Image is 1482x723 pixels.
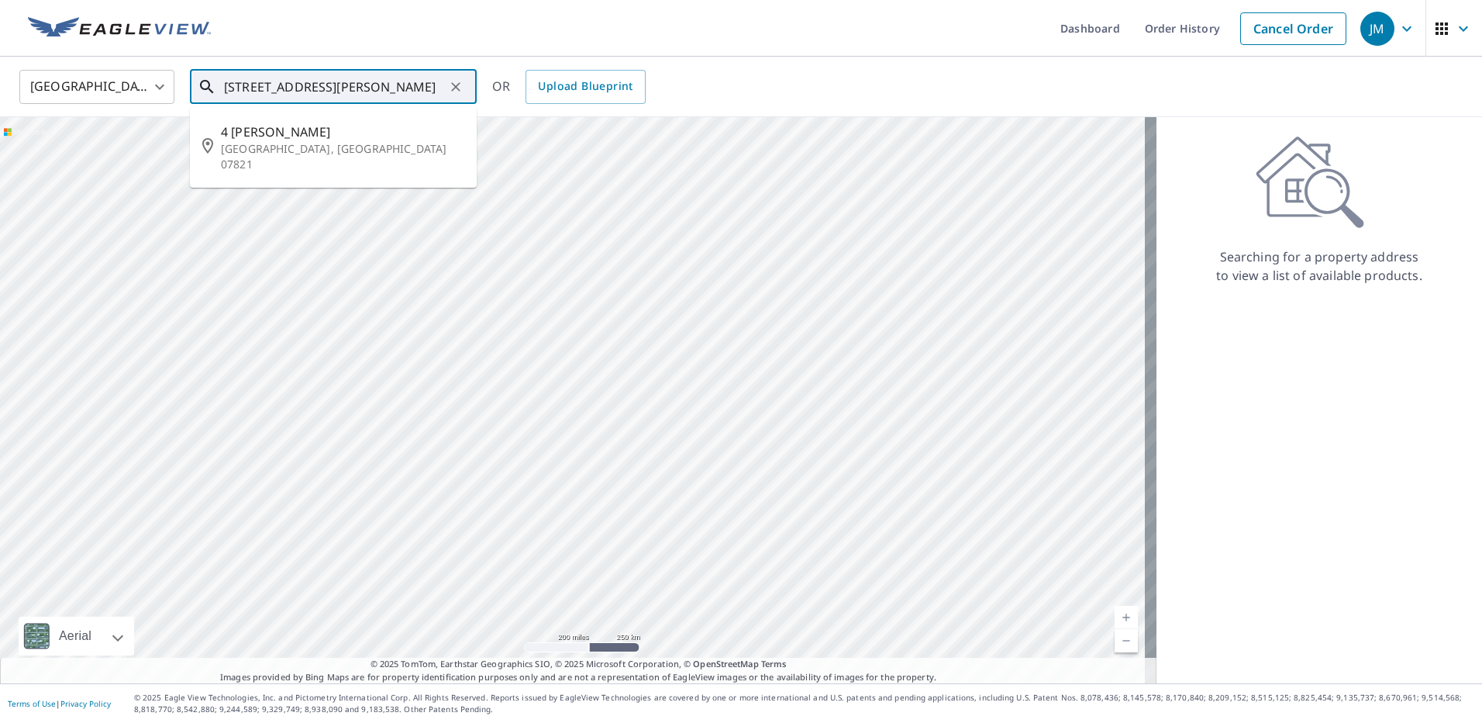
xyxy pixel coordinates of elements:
[19,65,174,109] div: [GEOGRAPHIC_DATA]
[538,77,632,96] span: Upload Blueprint
[134,692,1474,715] p: © 2025 Eagle View Technologies, Inc. and Pictometry International Corp. All Rights Reserved. Repo...
[1115,629,1138,652] a: Current Level 5, Zoom Out
[8,698,56,709] a: Terms of Use
[1115,606,1138,629] a: Current Level 5, Zoom In
[221,141,464,172] p: [GEOGRAPHIC_DATA], [GEOGRAPHIC_DATA] 07821
[693,658,758,669] a: OpenStreetMap
[1240,12,1346,45] a: Cancel Order
[1360,12,1394,46] div: JM
[60,698,111,709] a: Privacy Policy
[54,617,96,656] div: Aerial
[8,699,111,708] p: |
[526,70,645,104] a: Upload Blueprint
[445,76,467,98] button: Clear
[28,17,211,40] img: EV Logo
[221,123,464,141] span: 4 [PERSON_NAME]
[492,70,646,104] div: OR
[224,65,445,109] input: Search by address or latitude-longitude
[1215,247,1423,285] p: Searching for a property address to view a list of available products.
[19,617,134,656] div: Aerial
[370,658,787,671] span: © 2025 TomTom, Earthstar Geographics SIO, © 2025 Microsoft Corporation, ©
[761,658,787,669] a: Terms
